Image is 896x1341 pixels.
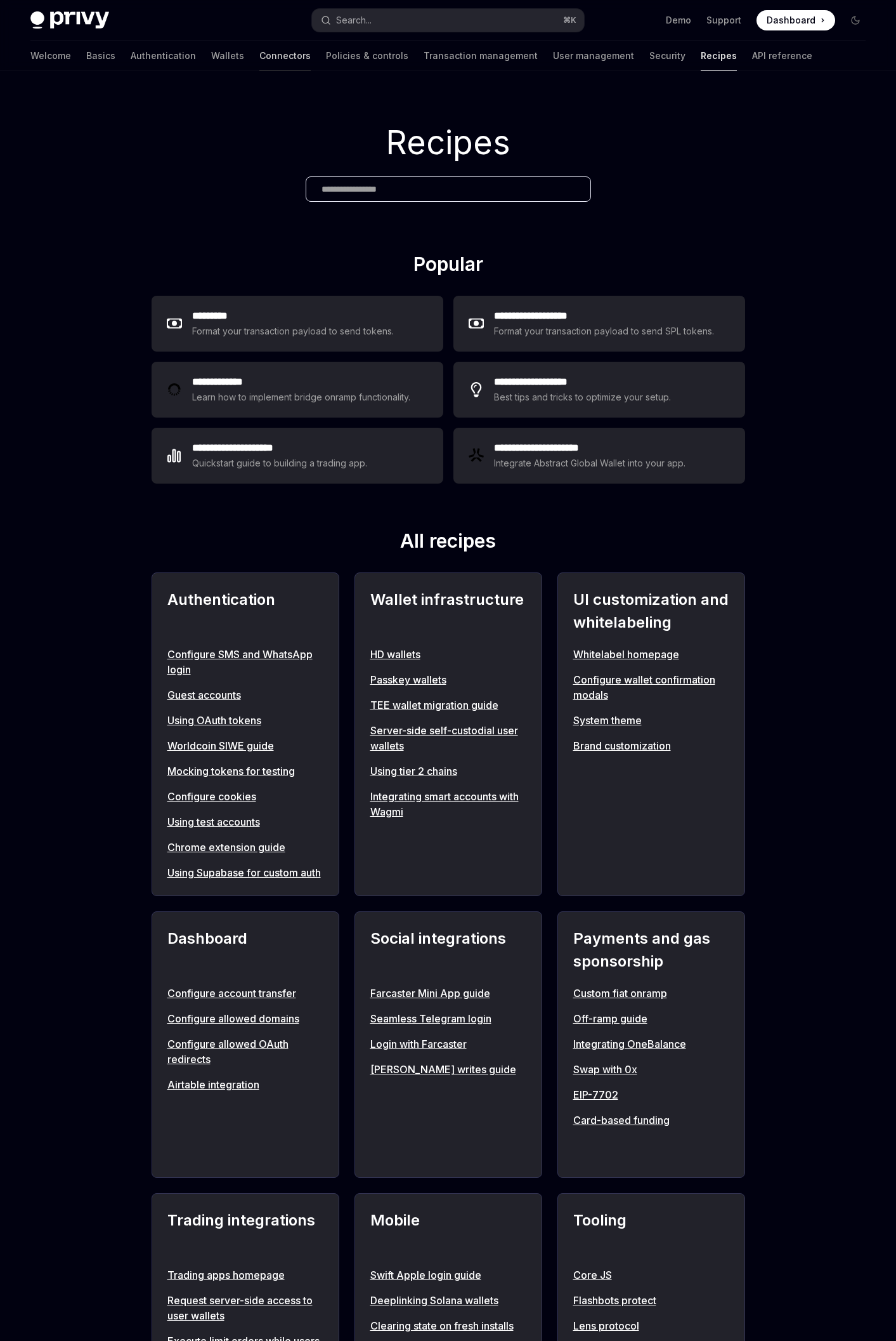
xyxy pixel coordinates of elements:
[167,1267,323,1283] a: Trading apps homepage
[192,456,368,471] div: Quickstart guide to building a trading app.
[494,456,687,471] div: Integrate Abstract Global Wallet into your app.
[370,1267,526,1283] a: Swift Apple login guide
[167,1036,323,1067] a: Configure allowed OAuth redirects
[666,14,691,27] a: Demo
[370,697,526,713] a: TEE wallet migration guide
[752,41,812,71] a: API reference
[167,1077,323,1092] a: Airtable integration
[167,927,323,973] h2: Dashboard
[131,41,196,71] a: Authentication
[573,1318,729,1333] a: Lens protocol
[336,13,372,28] div: Search...
[370,927,526,973] h2: Social integrations
[424,41,538,71] a: Transaction management
[573,1011,729,1026] a: Off-ramp guide
[167,865,323,880] a: Using Supabase for custom auth
[845,10,866,30] button: Toggle dark mode
[573,1062,729,1077] a: Swap with 0x
[167,588,323,634] h2: Authentication
[701,41,737,71] a: Recipes
[30,41,71,71] a: Welcome
[573,672,729,703] a: Configure wallet confirmation modals
[370,763,526,779] a: Using tier 2 chains
[192,324,394,339] div: Format your transaction payload to send tokens.
[573,1113,729,1128] a: Card-based funding
[167,647,323,677] a: Configure SMS and WhatsApp login
[167,687,323,703] a: Guest accounts
[370,1209,526,1255] h2: Mobile
[370,647,526,662] a: HD wallets
[370,1036,526,1052] a: Login with Farcaster
[767,14,815,27] span: Dashboard
[706,14,741,27] a: Support
[312,9,583,32] button: Search...⌘K
[494,390,673,405] div: Best tips and tricks to optimize your setup.
[370,1011,526,1026] a: Seamless Telegram login
[649,41,685,71] a: Security
[167,1011,323,1026] a: Configure allowed domains
[370,1318,526,1333] a: Clearing state on fresh installs
[152,362,443,418] a: **** **** ***Learn how to implement bridge onramp functionality.
[573,713,729,728] a: System theme
[370,588,526,634] h2: Wallet infrastructure
[30,11,109,29] img: dark logo
[167,789,323,804] a: Configure cookies
[259,41,311,71] a: Connectors
[494,324,715,339] div: Format your transaction payload to send SPL tokens.
[167,814,323,829] a: Using test accounts
[167,1209,323,1255] h2: Trading integrations
[573,647,729,662] a: Whitelabel homepage
[152,529,745,557] h2: All recipes
[326,41,408,71] a: Policies & controls
[553,41,634,71] a: User management
[573,927,729,973] h2: Payments and gas sponsorship
[86,41,115,71] a: Basics
[573,588,729,634] h2: UI customization and whitelabeling
[573,1293,729,1308] a: Flashbots protect
[370,986,526,1001] a: Farcaster Mini App guide
[573,1267,729,1283] a: Core JS
[152,253,745,281] h2: Popular
[370,1293,526,1308] a: Deeplinking Solana wallets
[573,738,729,753] a: Brand customization
[167,763,323,779] a: Mocking tokens for testing
[573,1087,729,1102] a: EIP-7702
[370,1062,526,1077] a: [PERSON_NAME] writes guide
[573,1209,729,1255] h2: Tooling
[573,986,729,1001] a: Custom fiat onramp
[370,672,526,687] a: Passkey wallets
[563,15,576,25] span: ⌘ K
[192,390,414,405] div: Learn how to implement bridge onramp functionality.
[370,789,526,819] a: Integrating smart accounts with Wagmi
[211,41,244,71] a: Wallets
[167,1293,323,1323] a: Request server-side access to user wallets
[573,1036,729,1052] a: Integrating OneBalance
[152,296,443,352] a: **** ****Format your transaction payload to send tokens.
[167,713,323,728] a: Using OAuth tokens
[167,986,323,1001] a: Configure account transfer
[370,723,526,753] a: Server-side self-custodial user wallets
[167,840,323,855] a: Chrome extension guide
[167,738,323,753] a: Worldcoin SIWE guide
[756,10,835,30] a: Dashboard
